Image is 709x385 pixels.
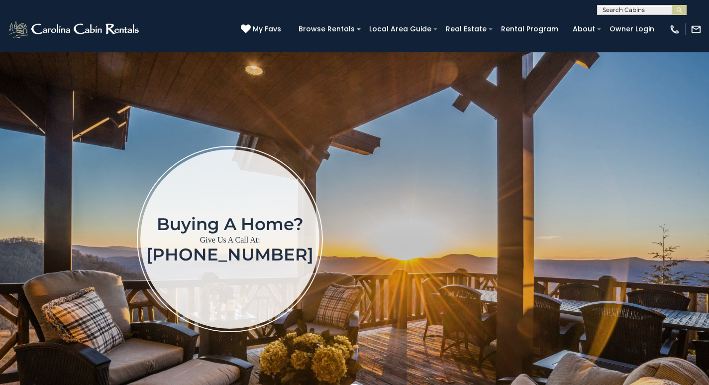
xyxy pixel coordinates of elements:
a: Real Estate [441,21,492,37]
img: White-1-2.png [7,19,142,39]
a: Owner Login [605,21,659,37]
span: My Favs [253,24,281,34]
a: Browse Rentals [294,21,360,37]
a: About [568,21,600,37]
p: Give Us A Call At: [146,233,313,247]
img: phone-regular-white.png [669,24,680,35]
img: mail-regular-white.png [691,24,702,35]
a: Local Area Guide [364,21,436,37]
a: Rental Program [496,21,563,37]
a: [PHONE_NUMBER] [146,244,313,265]
h1: Buying a home? [146,215,313,233]
a: My Favs [241,24,284,35]
iframe: New Contact Form [445,105,695,373]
